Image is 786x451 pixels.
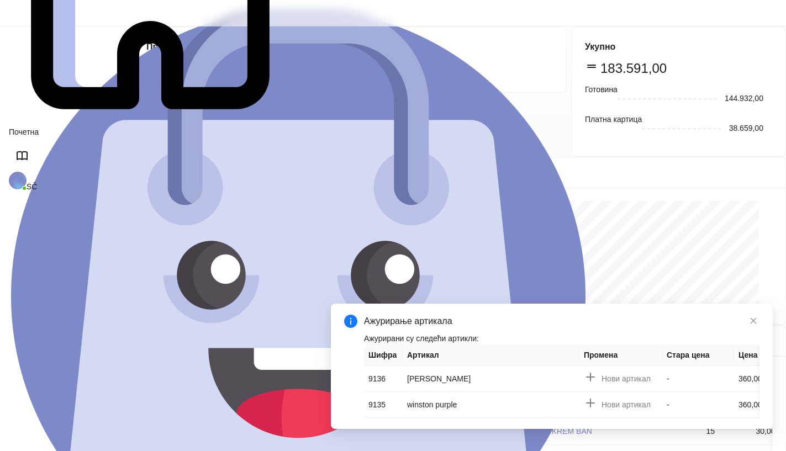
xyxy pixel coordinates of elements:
div: Ажурирани су следећи артикли: [364,332,759,344]
a: Документација [13,150,31,167]
td: [PERSON_NAME] [403,366,579,392]
td: - [662,366,734,392]
th: Шифра [364,344,403,366]
a: Close [747,315,759,327]
td: 9135 [364,392,403,418]
span: info-circle [344,315,357,328]
span: close [750,317,757,325]
div: Почетна [9,119,777,145]
div: Нови артикал [602,399,651,411]
td: - [662,392,734,418]
th: Артикал [403,344,579,366]
div: Нови артикал [602,373,651,385]
div: Ажурирање артикала [364,315,759,328]
th: Промена [579,344,662,366]
th: Стара цена [662,344,734,366]
span: SČ [27,182,37,191]
td: winston purple [403,392,579,418]
td: 9136 [364,366,403,392]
